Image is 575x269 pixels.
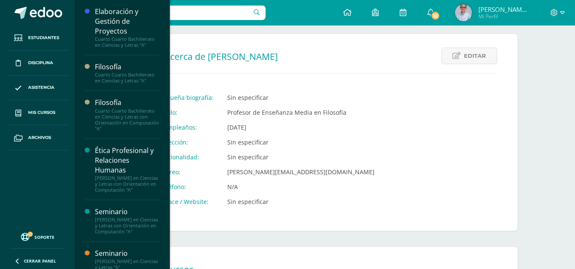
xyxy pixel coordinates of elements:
div: [PERSON_NAME] en Ciencias y Letras con Orientación en Computación "A" [95,175,160,193]
div: Elaboración y Gestión de Proyectos [95,7,160,36]
td: Enlace / Website: [153,194,220,209]
td: Pequeña biografía: [153,90,220,105]
span: Estudiantes [28,34,59,41]
span: Mi Perfil [478,13,529,20]
td: Dirección: [153,135,220,150]
a: Seminario[PERSON_NAME] en Ciencias y Letras con Orientación en Computación "A" [95,207,160,235]
td: Profesor de Enseñanza Media en Filosofía [220,105,381,120]
a: Archivos [7,125,68,150]
td: Sin especificar [220,150,381,164]
div: Filosofía [95,62,160,72]
td: Título: [153,105,220,120]
a: Soporte [10,231,65,242]
span: [PERSON_NAME] [PERSON_NAME] [478,5,529,14]
div: [PERSON_NAME] en Ciencias y Letras con Orientación en Computación "A" [95,217,160,235]
span: Archivos [28,134,51,141]
a: Asistencia [7,76,68,101]
div: Ética Profesional y Relaciones Humanas [95,146,160,175]
a: Editar [441,48,497,64]
td: [DATE] [220,120,381,135]
td: Nacionalidad: [153,150,220,164]
td: [PERSON_NAME][EMAIL_ADDRESS][DOMAIN_NAME] [220,164,381,179]
div: Cuarto Cuarto Bachillerato en Ciencias y Letras "A" [95,36,160,48]
div: Filosofía [95,98,160,108]
td: N/A [220,179,381,194]
td: Cumpleaños: [153,120,220,135]
div: Seminario [95,249,160,258]
span: Disciplina [28,59,53,66]
a: Estudiantes [7,25,68,51]
div: Cuarto Cuarto Bachillerato en Ciencias y Letras "A" [95,72,160,84]
a: Disciplina [7,51,68,76]
td: Correo: [153,164,220,179]
div: Seminario [95,207,160,217]
a: FilosofíaCuarto Cuarto Bachillerato en Ciencias y Letras con Orientación en Computación "A" [95,98,160,131]
td: Sin especificar [220,90,381,105]
td: Sin especificar [220,194,381,209]
td: Sin especificar [220,135,381,150]
a: FilosofíaCuarto Cuarto Bachillerato en Ciencias y Letras "A" [95,62,160,84]
span: Asistencia [28,84,54,91]
a: Ética Profesional y Relaciones Humanas[PERSON_NAME] en Ciencias y Letras con Orientación en Compu... [95,146,160,193]
a: Mis cursos [7,100,68,125]
img: 54d5abf9b2742d70e04350d565128aa6.png [455,4,472,21]
span: 12 [431,11,440,20]
td: Teléfono: [153,179,220,194]
a: Elaboración y Gestión de ProyectosCuarto Cuarto Bachillerato en Ciencias y Letras "A" [95,7,160,48]
span: Cerrar panel [24,258,56,264]
span: Editar [464,48,486,64]
span: Soporte [34,234,54,240]
div: Cuarto Cuarto Bachillerato en Ciencias y Letras con Orientación en Computación "A" [95,108,160,132]
input: Busca un usuario... [80,6,266,20]
span: Mis cursos [28,109,55,116]
span: Acerca de [PERSON_NAME] [165,51,278,62]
